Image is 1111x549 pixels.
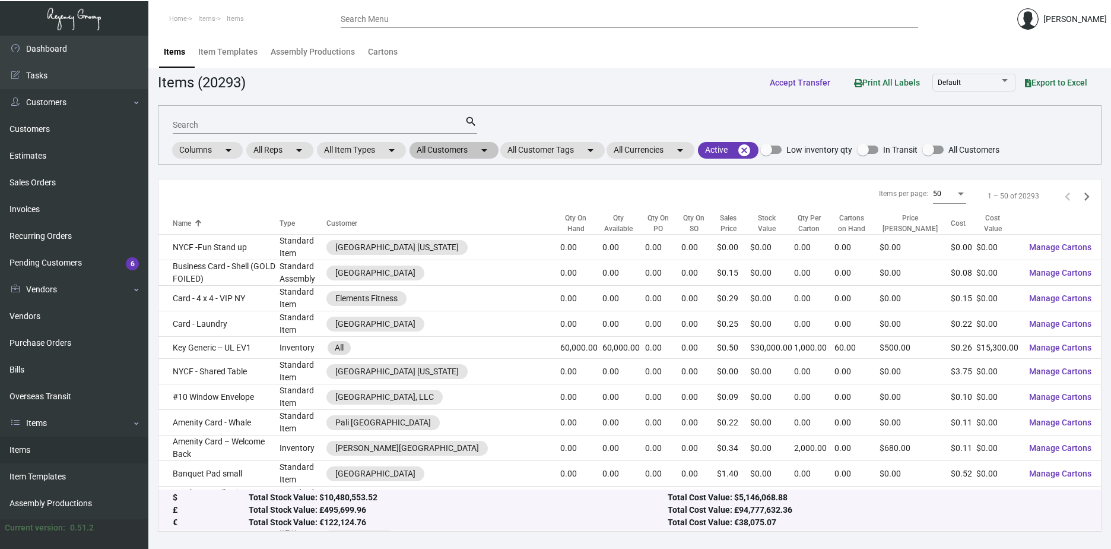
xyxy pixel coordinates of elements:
[280,286,326,311] td: Standard Item
[976,337,1020,359] td: $15,300.00
[280,311,326,337] td: Standard Item
[681,384,717,410] td: 0.00
[280,384,326,410] td: Standard Item
[880,337,951,359] td: $500.00
[602,410,646,436] td: 0.00
[328,341,351,355] mat-chip: All
[645,235,681,260] td: 0.00
[326,213,560,235] th: Customer
[951,359,976,384] td: $3.75
[5,522,65,534] div: Current version:
[602,487,646,512] td: 0.00
[834,337,880,359] td: 60.00
[1029,268,1091,277] span: Manage Cartons
[854,78,920,87] span: Print All Labels
[280,218,295,229] div: Type
[976,384,1020,410] td: $0.00
[951,286,976,311] td: $0.15
[158,384,280,410] td: #10 Window Envelope
[1025,78,1087,87] span: Export to Excel
[976,311,1020,337] td: $0.00
[717,359,750,384] td: $0.00
[560,337,602,359] td: 60,000.00
[880,235,951,260] td: $0.00
[750,487,794,512] td: $0.00
[246,142,313,159] mat-chip: All Reps
[645,213,681,234] div: Qty On PO
[500,142,605,159] mat-chip: All Customer Tags
[645,286,681,311] td: 0.00
[717,337,750,359] td: $0.50
[1029,418,1091,427] span: Manage Cartons
[280,461,326,487] td: Standard Item
[249,517,668,529] div: Total Stock Value: €122,124.76
[560,410,602,436] td: 0.00
[158,487,280,512] td: Brochure - Fall/Winter Catering
[750,235,794,260] td: $0.00
[976,235,1020,260] td: $0.00
[602,436,646,461] td: 0.00
[976,213,1009,234] div: Cost Value
[645,487,681,512] td: 0.00
[249,504,668,517] div: Total Stock Value: £495,699.96
[976,260,1020,286] td: $0.00
[750,337,794,359] td: $30,000.00
[173,517,249,529] div: €
[173,504,249,517] div: £
[976,436,1020,461] td: $0.00
[560,461,602,487] td: 0.00
[1020,488,1101,510] button: Manage Cartons
[880,286,951,311] td: $0.00
[602,384,646,410] td: 0.00
[951,218,976,229] div: Cost
[645,410,681,436] td: 0.00
[750,286,794,311] td: $0.00
[681,337,717,359] td: 0.00
[602,213,646,234] div: Qty Available
[158,235,280,260] td: NYCF -Fun Stand up
[335,241,459,254] div: [GEOGRAPHIC_DATA] [US_STATE]
[280,235,326,260] td: Standard Item
[717,410,750,436] td: $0.22
[280,436,326,461] td: Inventory
[1029,319,1091,329] span: Manage Cartons
[158,337,280,359] td: Key Generic -- UL EV1
[249,492,668,504] div: Total Stock Value: $10,480,553.52
[1029,242,1091,252] span: Manage Cartons
[880,461,951,487] td: $0.00
[602,286,646,311] td: 0.00
[158,311,280,337] td: Card - Laundry
[880,213,941,234] div: Price [PERSON_NAME]
[602,213,635,234] div: Qty Available
[1077,187,1096,206] button: Next page
[750,213,783,234] div: Stock Value
[834,260,880,286] td: 0.00
[951,384,976,410] td: $0.10
[602,235,646,260] td: 0.00
[681,286,717,311] td: 0.00
[368,46,398,58] div: Cartons
[645,359,681,384] td: 0.00
[794,487,834,512] td: 0.00
[164,46,185,58] div: Items
[1058,187,1077,206] button: Previous page
[750,436,794,461] td: $0.00
[560,260,602,286] td: 0.00
[602,461,646,487] td: 0.00
[668,517,1087,529] div: Total Cost Value: €38,075.07
[602,337,646,359] td: 60,000.00
[335,292,398,305] div: Elements Fitness
[717,213,739,234] div: Sales Price
[560,359,602,384] td: 0.00
[1029,392,1091,402] span: Manage Cartons
[951,461,976,487] td: $0.52
[976,461,1020,487] td: $0.00
[879,188,928,199] div: Items per page:
[668,492,1087,504] div: Total Cost Value: $5,146,068.88
[560,286,602,311] td: 0.00
[834,487,880,512] td: 0.00
[794,213,824,234] div: Qty Per Carton
[560,311,602,337] td: 0.00
[933,190,966,198] mat-select: Items per page:
[717,436,750,461] td: $0.34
